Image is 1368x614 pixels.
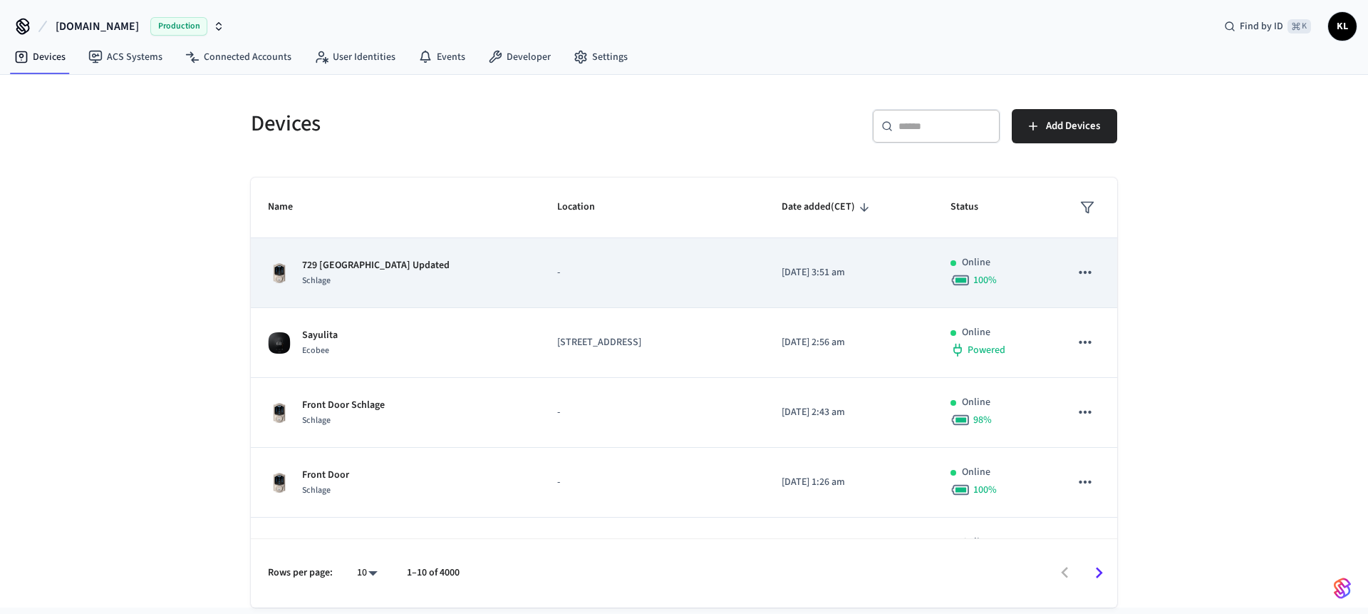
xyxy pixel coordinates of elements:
p: Online [962,465,990,480]
a: Settings [562,44,639,70]
p: [GEOGRAPHIC_DATA] [302,538,393,553]
button: Add Devices [1012,109,1117,143]
h5: Devices [251,109,675,138]
img: SeamLogoGradient.69752ec5.svg [1334,577,1351,600]
span: 100 % [973,483,997,497]
p: Rows per page: [268,566,333,580]
p: 729 [GEOGRAPHIC_DATA] Updated [302,258,450,273]
span: Name [268,196,311,218]
a: Devices [3,44,77,70]
span: Location [557,196,613,218]
span: Status [950,196,997,218]
p: [STREET_ADDRESS] [557,335,747,350]
span: Powered [968,343,1005,357]
span: Schlage [302,484,331,496]
span: 100 % [973,273,997,287]
a: Events [407,44,477,70]
button: KL [1328,12,1357,41]
span: ⌘ K [1287,19,1311,34]
p: [DATE] 1:26 am [782,475,916,490]
span: Schlage [302,414,331,426]
button: Go to next page [1082,556,1116,590]
a: ACS Systems [77,44,174,70]
span: [DOMAIN_NAME] [56,18,139,35]
p: [DATE] 3:51 am [782,265,916,280]
img: ecobee_lite_3 [268,332,291,354]
span: Ecobee [302,344,329,357]
p: Online [962,255,990,270]
span: Production [150,17,207,36]
span: 98 % [973,413,992,427]
div: Find by ID⌘ K [1213,14,1322,39]
p: - [557,475,747,490]
p: Online [962,535,990,550]
a: Developer [477,44,562,70]
p: Front Door Schlage [302,398,385,413]
span: Find by ID [1240,19,1283,34]
p: - [557,265,747,280]
img: Schlage Sense Smart Deadbolt with Camelot Trim, Front [268,262,291,285]
div: 10 [350,563,384,583]
img: Schlage Sense Smart Deadbolt with Camelot Trim, Front [268,401,291,424]
span: Add Devices [1046,117,1100,135]
span: Date added(CET) [782,196,874,218]
p: Online [962,325,990,340]
p: [DATE] 2:56 am [782,335,916,350]
img: Schlage Sense Smart Deadbolt with Camelot Trim, Front [268,471,291,494]
span: KL [1330,14,1355,39]
a: Connected Accounts [174,44,303,70]
p: Online [962,395,990,410]
p: [DATE] 2:43 am [782,405,916,420]
p: 1–10 of 4000 [407,566,460,580]
p: Sayulita [302,328,338,343]
p: - [557,405,747,420]
p: Front Door [302,468,349,483]
span: Schlage [302,275,331,287]
a: User Identities [303,44,407,70]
